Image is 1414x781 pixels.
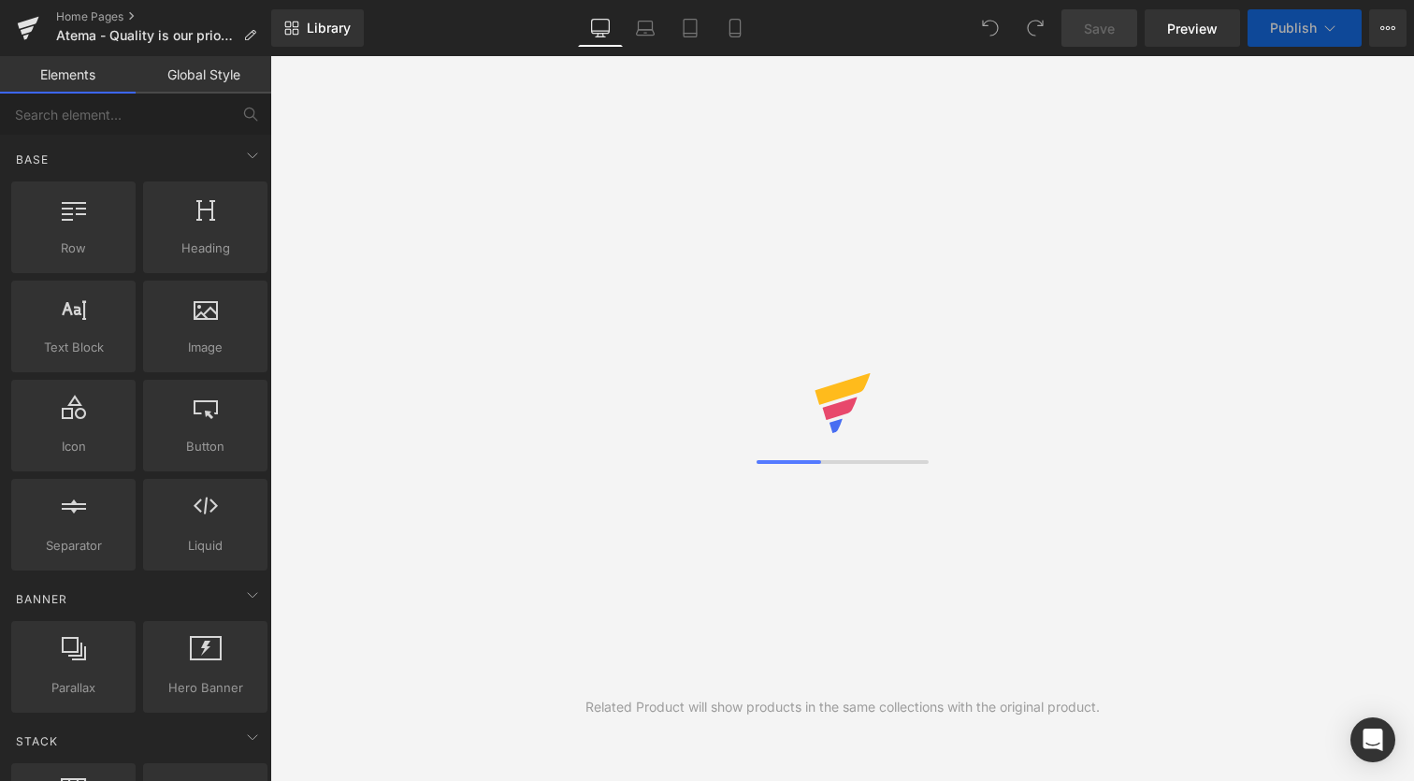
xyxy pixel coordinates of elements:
span: Atema - Quality is our priority. [56,28,236,43]
button: Redo [1017,9,1054,47]
span: Base [14,151,50,168]
span: Separator [17,536,130,556]
span: Banner [14,590,69,608]
a: Preview [1145,9,1240,47]
span: Stack [14,732,60,750]
span: Parallax [17,678,130,698]
a: Global Style [136,56,271,94]
span: Preview [1167,19,1218,38]
span: Row [17,239,130,258]
a: Mobile [713,9,757,47]
a: Laptop [623,9,668,47]
div: Open Intercom Messenger [1350,717,1395,762]
span: Button [149,437,262,456]
span: Text Block [17,338,130,357]
a: Home Pages [56,9,271,24]
span: Publish [1270,21,1317,36]
a: New Library [271,9,364,47]
span: Library [307,20,351,36]
span: Heading [149,239,262,258]
span: Image [149,338,262,357]
span: Liquid [149,536,262,556]
span: Hero Banner [149,678,262,698]
button: Undo [972,9,1009,47]
span: Icon [17,437,130,456]
button: Publish [1248,9,1362,47]
a: Tablet [668,9,713,47]
span: Save [1084,19,1115,38]
button: More [1369,9,1407,47]
a: Desktop [578,9,623,47]
div: Related Product will show products in the same collections with the original product. [585,697,1100,717]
